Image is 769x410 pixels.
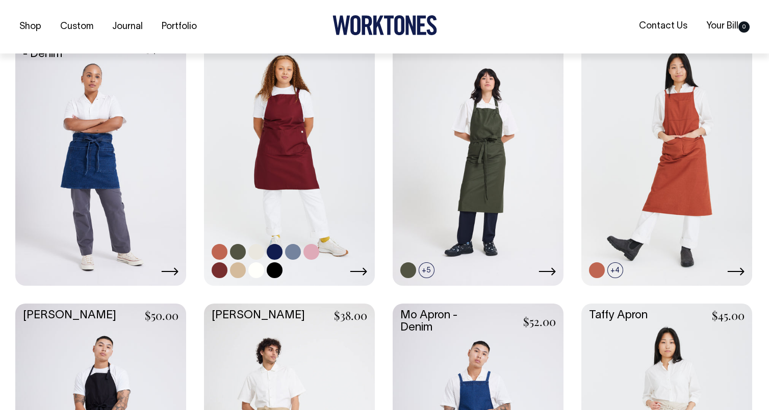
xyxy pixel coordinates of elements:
[635,18,691,35] a: Contact Us
[607,262,623,278] span: +4
[56,18,97,35] a: Custom
[158,18,201,35] a: Portfolio
[702,18,754,35] a: Your Bill0
[738,21,750,32] span: 0
[15,18,45,35] a: Shop
[419,262,434,278] span: +5
[108,18,147,35] a: Journal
